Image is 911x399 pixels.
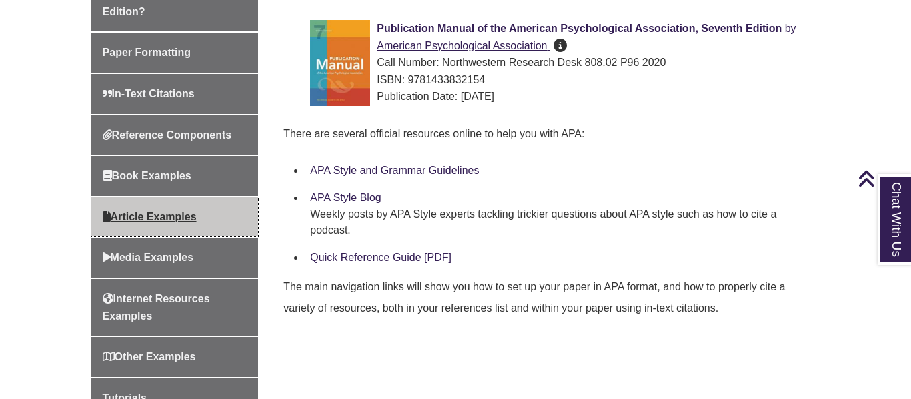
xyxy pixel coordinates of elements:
[310,71,809,89] div: ISBN: 9781433832154
[310,206,809,238] div: Weekly posts by APA Style experts tackling trickier questions about APA style such as how to cite...
[103,252,194,263] span: Media Examples
[103,47,191,58] span: Paper Formatting
[377,23,782,34] span: Publication Manual of the American Psychological Association, Seventh Edition
[103,293,210,322] span: Internet Resources Examples
[310,88,809,105] div: Publication Date: [DATE]
[91,238,259,278] a: Media Examples
[103,211,197,222] span: Article Examples
[91,279,259,336] a: Internet Resources Examples
[310,192,381,203] a: APA Style Blog
[377,40,547,51] span: American Psychological Association
[310,252,451,263] a: Quick Reference Guide [PDF]
[103,129,232,141] span: Reference Components
[103,88,195,99] span: In-Text Citations
[91,197,259,237] a: Article Examples
[858,169,908,187] a: Back to Top
[91,74,259,114] a: In-Text Citations
[283,271,814,324] p: The main navigation links will show you how to set up your paper in APA format, and how to proper...
[283,118,814,150] p: There are several official resources online to help you with APA:
[91,115,259,155] a: Reference Components
[103,351,196,362] span: Other Examples
[310,165,479,176] a: APA Style and Grammar Guidelines
[91,33,259,73] a: Paper Formatting
[91,337,259,377] a: Other Examples
[785,23,796,34] span: by
[377,23,796,51] a: Publication Manual of the American Psychological Association, Seventh Edition by American Psychol...
[310,54,809,71] div: Call Number: Northwestern Research Desk 808.02 P96 2020
[103,170,191,181] span: Book Examples
[91,156,259,196] a: Book Examples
